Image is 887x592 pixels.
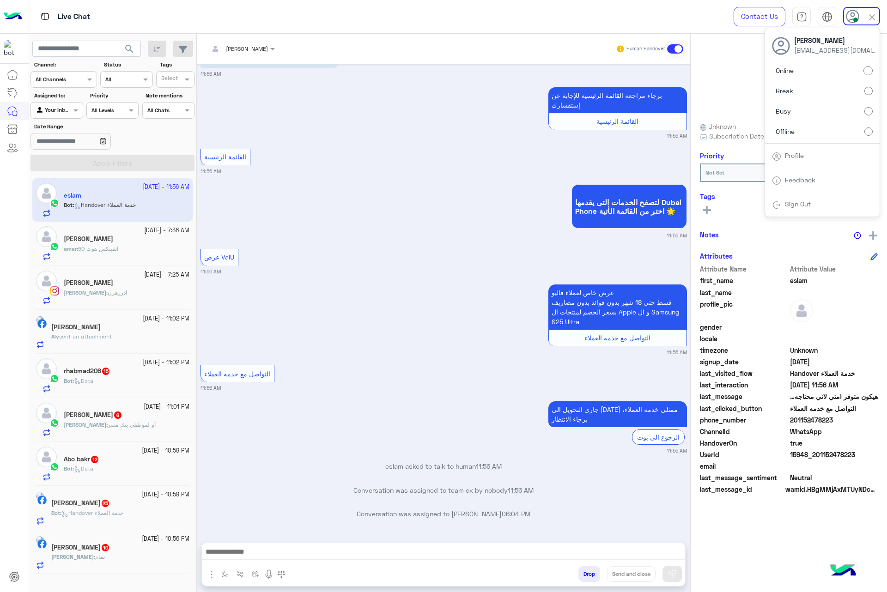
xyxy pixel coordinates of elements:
[51,553,94,560] span: [PERSON_NAME]
[700,252,733,260] h6: Attributes
[142,447,189,455] small: [DATE] - 10:59 PM
[700,276,788,285] span: first_name
[36,316,44,324] img: picture
[108,421,156,428] span: أو لموظفي بنك مصر
[822,12,832,22] img: tab
[34,60,96,69] label: Channel:
[700,427,788,436] span: ChannelId
[36,403,57,423] img: defaultAdmin.png
[667,349,687,356] small: 11:56 AM
[36,447,57,467] img: defaultAdmin.png
[91,456,98,463] span: 12
[790,415,878,425] span: 201152478223
[39,11,51,22] img: tab
[700,473,788,483] span: last_message_sentiment
[700,121,736,131] span: Unknown
[790,368,878,378] span: Handover خدمة العملاء
[37,539,47,549] img: Facebook
[867,12,877,23] img: close
[785,200,811,208] a: Sign Out
[64,367,110,375] h5: rhabmad206
[124,43,135,54] span: search
[700,322,788,332] span: gender
[95,553,105,560] span: تمام
[776,66,794,75] span: Online
[794,36,877,45] span: [PERSON_NAME]
[790,276,878,285] span: eslam
[584,334,650,342] span: التواصل مع خدمه العملاء
[74,377,93,384] span: Data
[51,553,95,560] b: :
[200,168,221,175] small: 11:56 AM
[64,289,106,296] span: [PERSON_NAME]
[34,91,82,100] label: Assigned to:
[596,117,638,125] span: القائمة الرئيسية
[790,380,878,390] span: 2025-09-28T08:56:33.389Z
[61,509,123,516] span: Handover خدمة العملاء
[790,345,878,355] span: Unknown
[709,131,789,141] span: Subscription Date : [DATE]
[700,345,788,355] span: timezone
[863,66,873,75] input: Online
[700,334,788,344] span: locale
[143,358,189,367] small: [DATE] - 11:02 PM
[200,509,687,519] p: Conversation was assigned to [PERSON_NAME]
[667,132,687,139] small: 11:56 AM
[790,299,813,322] img: defaultAdmin.png
[667,232,687,239] small: 11:56 AM
[200,485,687,495] p: Conversation was assigned to team cx by nobody
[792,7,811,26] a: tab
[64,279,113,287] h5: Mahmoud tawfiek
[200,268,221,275] small: 11:56 AM
[827,555,859,587] img: hulul-logo.png
[790,461,878,471] span: null
[790,357,878,367] span: 2025-09-15T15:47:49.05Z
[248,566,263,581] button: create order
[200,461,687,471] p: eslam asked to talk to human
[58,11,90,23] p: Live Chat
[700,264,788,274] span: Attribute Name
[142,490,189,499] small: [DATE] - 10:59 PM
[37,319,47,328] img: Facebook
[790,322,878,332] span: null
[4,40,20,57] img: 1403182699927242
[252,570,259,578] img: create order
[705,169,724,176] b: Not Set
[204,370,270,378] span: التواصل مع خدمه العملاء
[204,253,234,261] span: عرض ValU
[776,106,791,116] span: Busy
[51,499,110,507] h5: Belal Waleed Mohamed
[548,284,687,330] p: 28/9/2025, 11:56 AM
[794,45,877,55] span: [EMAIL_ADDRESS][DOMAIN_NAME]
[36,492,44,501] img: picture
[700,368,788,378] span: last_visited_flow
[578,566,600,582] button: Drop
[233,566,248,581] button: Trigger scenario
[221,570,229,578] img: select flow
[790,473,878,483] span: 0
[51,323,101,331] h5: Aly Helmy
[700,299,788,320] span: profile_pic
[854,232,861,239] img: notes
[50,462,59,471] img: WhatsApp
[64,465,74,472] b: :
[64,455,99,463] h5: Abo bakr
[668,569,677,579] img: send message
[34,122,138,131] label: Date Range
[626,45,665,53] small: Human Handover
[64,377,73,384] span: Bot
[64,289,108,296] b: :
[548,87,687,113] p: 28/9/2025, 11:56 AM
[790,404,878,413] span: التواصل مع خدمه العملاء
[667,447,687,454] small: 11:56 AM
[869,231,877,240] img: add
[632,429,685,445] div: الرجوع الى بوت
[102,368,109,375] span: 15
[700,438,788,448] span: HandoverOn
[790,392,878,401] span: هيكون متوفر امتي لاني محتاجه ومش معقول مكان زي دبي فون ميكونش متوفر فيه؟ وانا بعتلكم من بدري وبتر...
[64,235,113,243] h5: amar zain
[776,127,795,136] span: Offline
[263,569,274,580] img: send voice note
[700,461,788,471] span: email
[864,127,873,136] input: Offline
